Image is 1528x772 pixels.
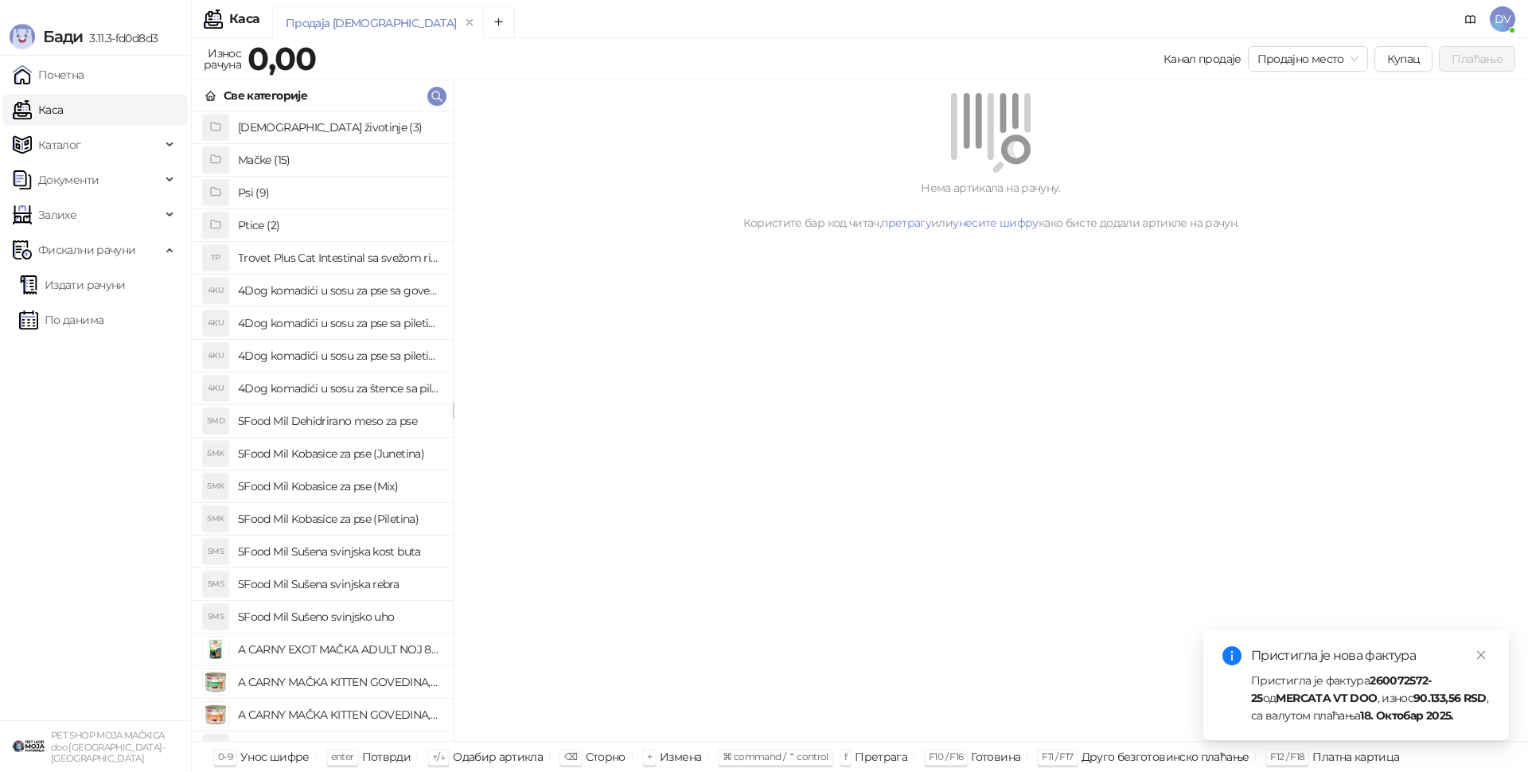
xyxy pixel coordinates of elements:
[238,637,440,662] h4: A CARNY EXOT MAČKA ADULT NOJ 85g
[38,199,76,231] span: Залихе
[83,31,158,45] span: 3.11.3-fd0d8d3
[203,245,228,271] div: TP
[38,129,81,161] span: Каталог
[203,506,228,532] div: 5MK
[1222,646,1241,665] span: info-circle
[1490,6,1515,32] span: DV
[929,751,963,762] span: F10 / F16
[1458,6,1483,32] a: Документација
[238,474,440,499] h4: 5Food Mil Kobasice za pse (Mix)
[238,278,440,303] h4: 4Dog komadići u sosu za pse sa govedinom (100g)
[238,571,440,597] h4: 5Food Mil Sušena svinjska rebra
[203,441,228,466] div: 5MK
[483,6,515,38] button: Add tab
[1082,747,1249,767] div: Друго безготовинско плаћање
[238,506,440,532] h4: 5Food Mil Kobasice za pse (Piletina)
[238,180,440,205] h4: Psi (9)
[203,669,228,695] img: Slika
[238,212,440,238] h4: Ptice (2)
[1472,646,1490,664] a: Close
[647,751,652,762] span: +
[723,751,828,762] span: ⌘ command / ⌃ control
[1251,673,1432,705] strong: 260072572-25
[203,343,228,368] div: 4KU
[238,441,440,466] h4: 5Food Mil Kobasice za pse (Junetina)
[10,24,35,49] img: Logo
[855,747,907,767] div: Претрага
[331,751,354,762] span: enter
[38,164,99,196] span: Документи
[13,731,45,762] img: 64x64-companyLogo-9f44b8df-f022-41eb-b7d6-300ad218de09.png
[203,604,228,630] div: 5MS
[238,147,440,173] h4: Mačke (15)
[203,735,228,760] div: ABP
[201,43,244,75] div: Износ рачуна
[1257,47,1358,71] span: Продајно место
[203,571,228,597] div: 5MS
[1164,50,1241,68] div: Канал продаје
[13,94,63,126] a: Каса
[203,539,228,564] div: 5MS
[203,474,228,499] div: 5MK
[43,27,83,46] span: Бади
[224,87,307,104] div: Све категорије
[203,637,228,662] img: Slika
[238,539,440,564] h4: 5Food Mil Sušena svinjska kost buta
[459,16,480,29] button: remove
[1374,46,1433,72] button: Купац
[238,408,440,434] h4: 5Food Mil Dehidrirano meso za pse
[51,730,165,764] small: PET SHOP MOJA MAČKICA doo [GEOGRAPHIC_DATA]-[GEOGRAPHIC_DATA]
[1251,672,1490,724] div: Пристигла је фактура од , износ , са валутом плаћања
[229,13,259,25] div: Каса
[19,269,126,301] a: Издати рачуни
[286,14,456,32] div: Продаја [DEMOGRAPHIC_DATA]
[238,310,440,336] h4: 4Dog komadići u sosu za pse sa piletinom (100g)
[586,747,626,767] div: Сторно
[844,751,847,762] span: f
[203,310,228,336] div: 4KU
[473,179,1509,232] div: Нема артикала на рачуну. Користите бар код читач, или како бисте додали артикле на рачун.
[1276,691,1377,705] strong: MERCATA VT DOO
[660,747,701,767] div: Измена
[1360,708,1453,723] strong: 18. Октобар 2025.
[238,245,440,271] h4: Trovet Plus Cat Intestinal sa svežom ribom (85g)
[238,604,440,630] h4: 5Food Mil Sušeno svinjsko uho
[453,747,543,767] div: Одабир артикла
[432,751,445,762] span: ↑/↓
[203,278,228,303] div: 4KU
[203,376,228,401] div: 4KU
[13,59,84,91] a: Почетна
[564,751,577,762] span: ⌫
[218,751,232,762] span: 0-9
[238,343,440,368] h4: 4Dog komadići u sosu za pse sa piletinom i govedinom (4x100g)
[238,115,440,140] h4: [DEMOGRAPHIC_DATA] životinje (3)
[19,304,103,336] a: По данима
[1270,751,1304,762] span: F12 / F18
[1042,751,1073,762] span: F11 / F17
[1251,646,1490,665] div: Пристигла је нова фактура
[240,747,310,767] div: Унос шифре
[238,702,440,727] h4: A CARNY MAČKA KITTEN GOVEDINA,TELETINA I PILETINA 200g
[1475,649,1487,661] span: close
[971,747,1020,767] div: Готовина
[1312,747,1399,767] div: Платна картица
[1439,46,1515,72] button: Плаћање
[362,747,411,767] div: Потврди
[203,408,228,434] div: 5MD
[38,234,135,266] span: Фискални рачуни
[238,669,440,695] h4: A CARNY MAČKA KITTEN GOVEDINA,PILETINA I ZEC 200g
[881,216,931,230] a: претрагу
[1413,691,1487,705] strong: 90.133,56 RSD
[238,735,440,760] h4: ADIVA Biotic Powder (1 kesica)
[248,39,316,78] strong: 0,00
[203,702,228,727] img: Slika
[238,376,440,401] h4: 4Dog komadići u sosu za štence sa piletinom (100g)
[953,216,1039,230] a: унесите шифру
[192,111,453,741] div: grid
